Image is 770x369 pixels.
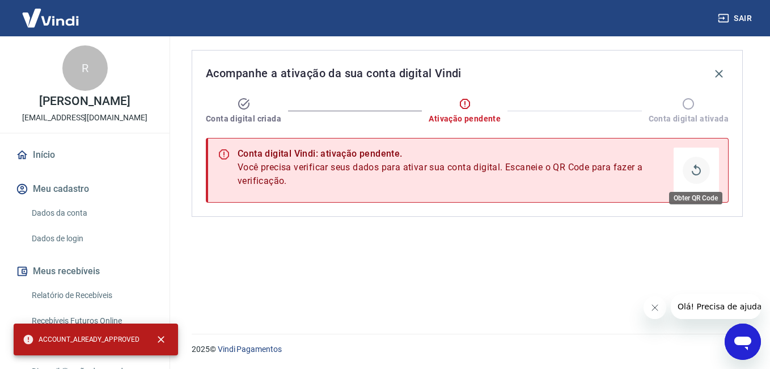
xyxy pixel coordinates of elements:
[23,334,139,345] span: ACCOUNT_ALREADY_APPROVED
[62,45,108,91] div: R
[14,259,156,284] button: Meus recebíveis
[238,147,669,161] div: Conta digital Vindi: ativação pendente.
[39,95,130,107] p: [PERSON_NAME]
[192,343,743,355] p: 2025 ©
[725,324,761,360] iframe: Botão para abrir a janela de mensagens
[14,1,87,35] img: Vindi
[429,113,501,124] span: Ativação pendente
[14,177,156,202] button: Meu cadastro
[149,327,174,352] button: close
[644,296,666,319] iframe: Fechar mensagem
[649,113,729,124] span: Conta digital ativada
[27,227,156,250] a: Dados de login
[671,294,761,319] iframe: Mensagem da empresa
[22,112,147,124] p: [EMAIL_ADDRESS][DOMAIN_NAME]
[14,142,156,167] a: Início
[218,345,282,354] a: Vindi Pagamentos
[206,113,281,124] span: Conta digital criada
[27,309,156,333] a: Recebíveis Futuros Online
[669,192,722,204] div: Obter QR Code
[27,202,156,225] a: Dados da conta
[683,157,710,184] button: Obter QR Code
[27,284,156,307] a: Relatório de Recebíveis
[716,8,756,29] button: Sair
[238,161,669,188] span: Você precisa verificar seus dados para ativar sua conta digital. Escaneie o QR Code para fazer a ...
[7,8,95,17] span: Olá! Precisa de ajuda?
[206,64,462,82] span: Acompanhe a ativação da sua conta digital Vindi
